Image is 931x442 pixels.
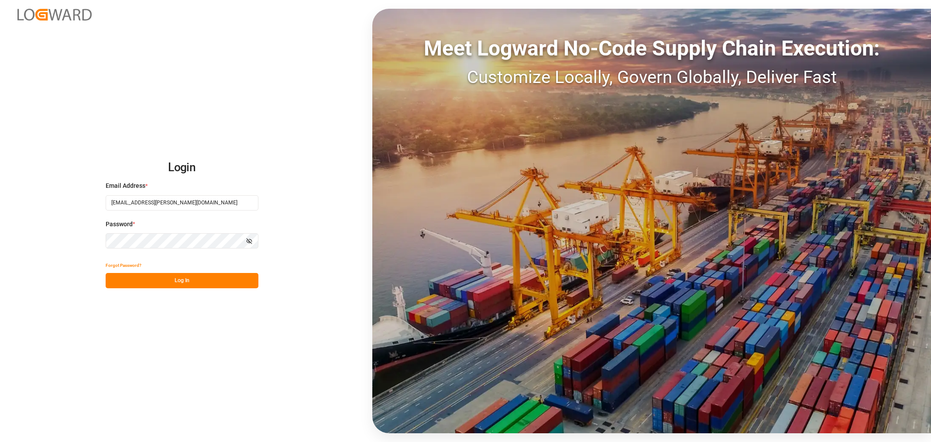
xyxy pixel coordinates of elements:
[372,33,931,64] div: Meet Logward No-Code Supply Chain Execution:
[106,220,133,229] span: Password
[106,195,258,211] input: Enter your email
[17,9,92,21] img: Logward_new_orange.png
[106,154,258,182] h2: Login
[372,64,931,90] div: Customize Locally, Govern Globally, Deliver Fast
[106,181,145,190] span: Email Address
[106,258,141,273] button: Forgot Password?
[106,273,258,288] button: Log In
